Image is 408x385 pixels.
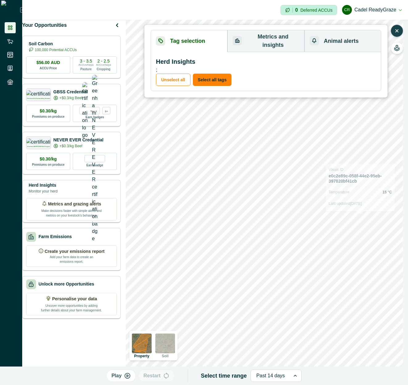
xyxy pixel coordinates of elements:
p: Soil [162,354,169,358]
p: 2 - 2.5 [97,59,110,63]
p: 15 °C [382,189,392,195]
p: Add your farm data to create an emissions report. [48,255,95,264]
p: Make decisions faster with simple alerts and metrics on your livestock’s behaviour. [41,207,102,218]
p: Cropping [97,67,110,71]
img: certification logo [26,138,51,144]
p: Farm Emissions [39,233,72,240]
p: GBSS Credential [53,89,88,95]
p: Greenham Beef Sustainability Standard [27,98,50,99]
p: Greenham NEVER EVER Beef Program [27,146,50,147]
img: Logo [1,1,20,19]
p: Create your emissions report [45,248,105,255]
p: Uncover more opportunities by adding further details about your farm management. [41,302,102,313]
p: Restart [144,372,161,379]
div: ; [151,52,381,91]
button: Unselect all [156,74,190,86]
img: Greenham NEVER EVER certification badge [92,75,98,242]
p: Monitor your herd [29,188,58,194]
p: ACCU Price [39,66,57,71]
div: more credentials avaialble [102,107,110,114]
p: Your Opportunities [22,22,67,29]
p: NEVER EVER Credential [53,137,104,143]
button: Tag selection [151,30,227,52]
p: 0 [295,8,298,13]
p: 1+ [105,109,108,113]
p: Visual ID [329,167,392,173]
p: Temperature [329,189,349,195]
button: Animal alerts [304,30,381,52]
p: 100,000 Potential ACCUs [35,47,77,53]
p: Premiums on produce [32,162,65,167]
p: Earn badge [86,162,103,168]
p: +$0.3/kg Beef [59,95,82,101]
p: Last updated [DATE] [329,201,392,207]
p: ACCUs/ha/pa [79,63,94,67]
p: Premiums on produce [32,114,65,119]
p: Tier 1 [90,109,97,113]
button: Cadel ReadyGrazeCadel ReadyGraze [342,2,402,17]
h2: e0c2e89c-058f-44e2-95eb-397820bf41cb [329,173,392,184]
p: Herd Insights [29,182,58,188]
p: Select time range [201,372,247,380]
img: soil preview [155,334,175,353]
p: Herd Insights [156,57,376,66]
p: Personalise your data [52,296,97,302]
p: Play [112,372,122,379]
canvas: Map [126,20,403,385]
p: +$0.3/kg Beef [59,143,82,149]
p: $0.30/kg [40,156,57,162]
p: Unlock more Opportunities [39,281,94,287]
p: Pasture [80,67,92,71]
p: Soil Carbon [29,41,77,47]
button: Restart [138,370,175,382]
img: certification logo [82,82,88,139]
button: Select all tags [193,74,231,86]
p: 3 - 3.5 [80,59,92,63]
img: certification logo [26,90,51,96]
p: $56.00 AUD [36,59,60,66]
button: Metrics and insights [227,30,304,52]
p: Property [134,354,149,358]
p: $0.30/kg [40,108,57,114]
p: Metrics and grazing alerts [48,201,101,207]
img: property preview [132,334,152,353]
button: Play [106,370,136,382]
p: Earn badges [85,114,104,120]
p: Deferred ACCUs [300,8,333,12]
p: ACCUs/ha/pa [96,63,111,67]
